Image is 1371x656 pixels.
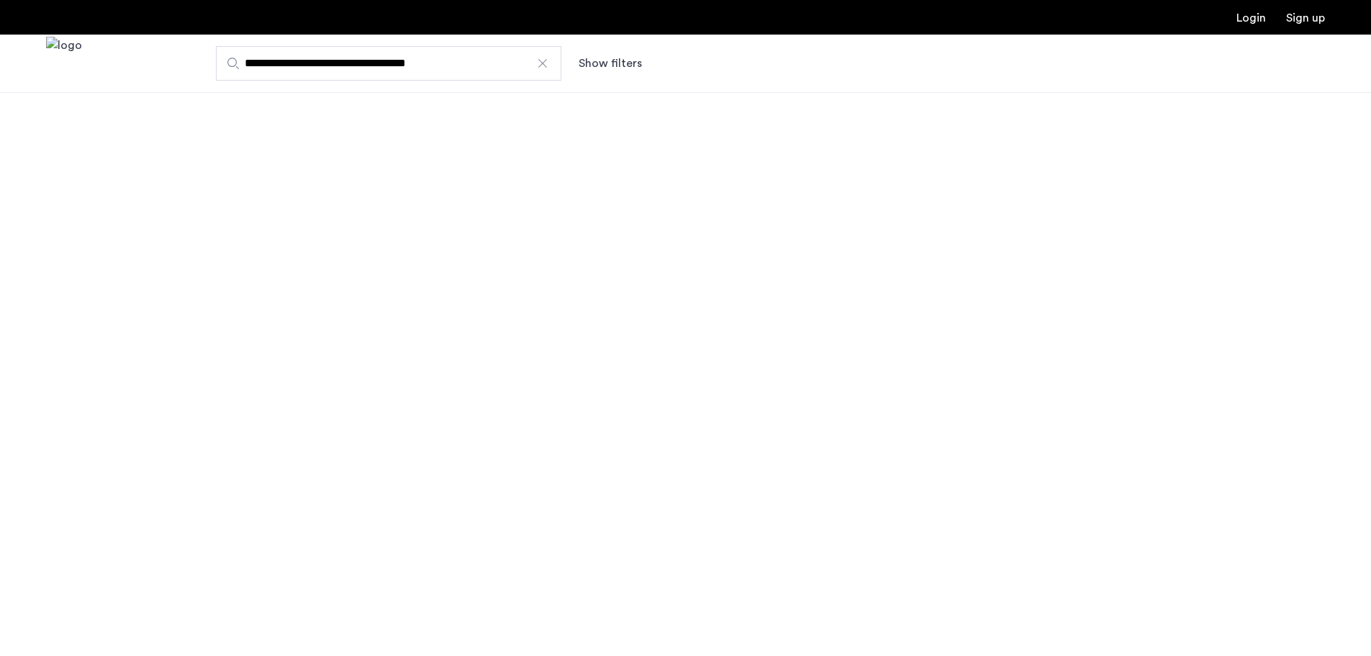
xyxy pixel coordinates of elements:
a: Cazamio Logo [46,37,82,91]
img: logo [46,37,82,91]
a: Login [1236,12,1266,24]
a: Registration [1286,12,1325,24]
button: Show or hide filters [579,55,642,72]
input: Apartment Search [216,46,561,81]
